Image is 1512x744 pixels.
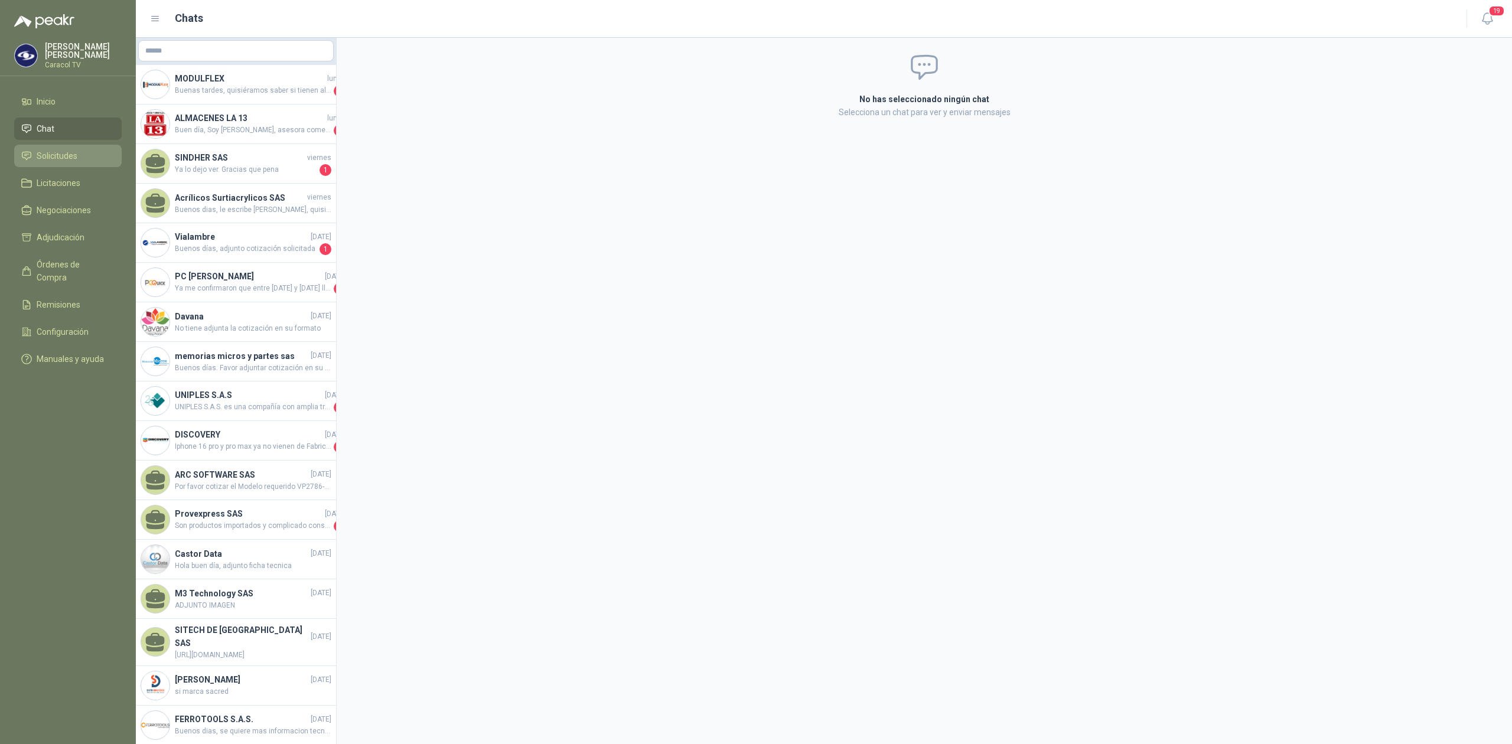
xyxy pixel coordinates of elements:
[37,149,77,162] span: Solicitudes
[311,548,331,559] span: [DATE]
[325,271,346,282] span: [DATE]
[15,44,37,67] img: Company Logo
[141,426,170,455] img: Company Logo
[37,258,110,284] span: Órdenes de Compra
[327,73,346,84] span: lunes
[37,353,104,366] span: Manuales y ayuda
[141,387,170,415] img: Company Logo
[718,93,1130,106] h2: No has seleccionado ningún chat
[141,268,170,296] img: Company Logo
[311,631,331,642] span: [DATE]
[175,713,308,726] h4: FERROTOOLS S.A.S.
[45,43,122,59] p: [PERSON_NAME] [PERSON_NAME]
[175,481,331,492] span: Por favor cotizar el Modelo requerido VP2786-4K, en caso de no contar con este modelo NO COTIZAR
[136,666,336,706] a: Company Logo[PERSON_NAME][DATE]si marca sacred
[37,231,84,244] span: Adjudicación
[334,441,346,453] span: 1
[141,671,170,700] img: Company Logo
[136,302,336,342] a: Company LogoDavana[DATE]No tiene adjunta la cotización en su formato
[334,85,346,97] span: 2
[307,152,331,164] span: viernes
[136,381,336,421] a: Company LogoUNIPLES S.A.S[DATE]UNIPLES S.A.S. es una compañía con amplia trayectoria en el mercad...
[175,726,331,737] span: Buenos dias, se quiere mas informacion tecnica (capacidad, caudal, temperaturas, etc) para enviar...
[175,547,308,560] h4: Castor Data
[136,105,336,144] a: Company LogoALMACENES LA 13lunesBuen día, Soy [PERSON_NAME], asesora comercial [PERSON_NAME] y Cr...
[14,321,122,343] a: Configuración
[175,164,317,176] span: Ya lo dejo ver. Gracias que pena
[320,243,331,255] span: 1
[175,686,331,697] span: si marca sacred
[175,270,322,283] h4: PC [PERSON_NAME]
[141,229,170,257] img: Company Logo
[334,520,346,532] span: 3
[175,283,331,295] span: Ya me confirmaron que entre [DATE] y [DATE] llegan los cotizados originalmente de 1 metro. Entonc...
[37,298,80,311] span: Remisiones
[136,144,336,184] a: SINDHER SASviernesYa lo dejo ver. Gracias que pena1
[175,350,308,363] h4: memorias micros y partes sas
[37,95,56,108] span: Inicio
[320,164,331,176] span: 1
[307,192,331,203] span: viernes
[175,468,308,481] h4: ARC SOFTWARE SAS
[175,520,331,532] span: Son productos importados y complicado conseguir local
[141,70,170,99] img: Company Logo
[14,293,122,316] a: Remisiones
[175,10,203,27] h1: Chats
[175,673,308,686] h4: [PERSON_NAME]
[325,508,346,520] span: [DATE]
[141,711,170,739] img: Company Logo
[311,469,331,480] span: [DATE]
[14,199,122,221] a: Negociaciones
[175,191,305,204] h4: Acrílicos Surtiacrylicos SAS
[14,253,122,289] a: Órdenes de Compra
[136,540,336,579] a: Company LogoCastor Data[DATE]Hola buen día, adjunto ficha tecnica
[325,390,346,401] span: [DATE]
[175,587,308,600] h4: M3 Technology SAS
[141,308,170,336] img: Company Logo
[175,650,331,661] span: [URL][DOMAIN_NAME]
[175,624,308,650] h4: SITECH DE [GEOGRAPHIC_DATA] SAS
[37,204,91,217] span: Negociaciones
[175,323,331,334] span: No tiene adjunta la cotización en su formato
[136,461,336,500] a: ARC SOFTWARE SAS[DATE]Por favor cotizar el Modelo requerido VP2786-4K, en caso de no contar con e...
[136,579,336,619] a: M3 Technology SAS[DATE]ADJUNTO IMAGEN
[14,90,122,113] a: Inicio
[175,112,325,125] h4: ALMACENES LA 13
[136,65,336,105] a: Company LogoMODULFLEXlunesBuenas tardes, quisiéramos saber si tienen alguna duda respecto a la co...
[37,177,80,190] span: Licitaciones
[311,231,331,243] span: [DATE]
[175,151,305,164] h4: SINDHER SAS
[14,118,122,140] a: Chat
[141,545,170,573] img: Company Logo
[175,363,331,374] span: Buenos días. Favor adjuntar cotización en su formato y/o enviarla al correo [EMAIL_ADDRESS][DOMAI...
[1477,8,1498,30] button: 19
[141,347,170,376] img: Company Logo
[311,311,331,322] span: [DATE]
[14,226,122,249] a: Adjudicación
[45,61,122,68] p: Caracol TV
[325,429,346,440] span: [DATE]
[175,428,322,441] h4: DISCOVERY
[175,125,331,136] span: Buen día, Soy [PERSON_NAME], asesora comercial [PERSON_NAME] y Cristalería La 13. Le comparto un ...
[136,619,336,666] a: SITECH DE [GEOGRAPHIC_DATA] SAS[DATE][URL][DOMAIN_NAME]
[175,72,325,85] h4: MODULFLEX
[311,674,331,686] span: [DATE]
[136,500,336,540] a: Provexpress SAS[DATE]Son productos importados y complicado conseguir local3
[141,110,170,138] img: Company Logo
[136,184,336,223] a: Acrílicos Surtiacrylicos SASviernesBuenos dias, le escribe [PERSON_NAME], quisiera saber si nos p...
[175,243,317,255] span: Buenos días, adjunto cotización solicitada
[37,325,89,338] span: Configuración
[1488,5,1505,17] span: 19
[37,122,54,135] span: Chat
[175,230,308,243] h4: Vialambre
[311,350,331,361] span: [DATE]
[718,106,1130,119] p: Selecciona un chat para ver y enviar mensajes
[334,125,346,136] span: 1
[136,342,336,381] a: Company Logomemorias micros y partes sas[DATE]Buenos días. Favor adjuntar cotización en su format...
[175,600,331,611] span: ADJUNTO IMAGEN
[311,714,331,725] span: [DATE]
[175,507,322,520] h4: Provexpress SAS
[175,204,331,216] span: Buenos dias, le escribe [PERSON_NAME], quisiera saber si nos pueden mejorar el valor unitario a 4...
[175,402,331,413] span: UNIPLES S.A.S. es una compañía con amplia trayectoria en el mercado colombiano, ofrecemos solucio...
[175,310,308,323] h4: Davana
